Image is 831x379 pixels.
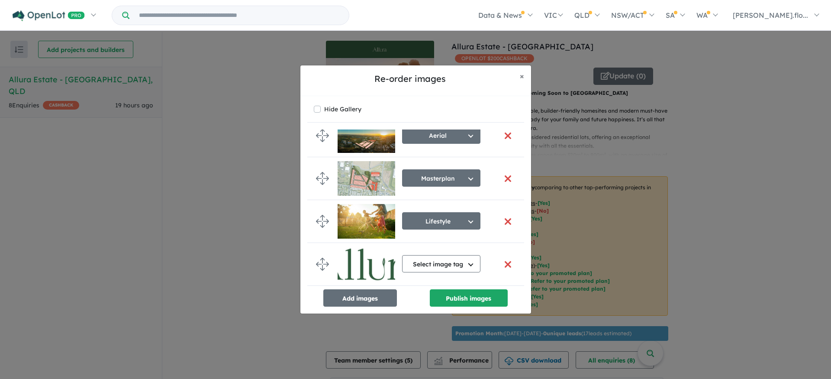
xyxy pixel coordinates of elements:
[520,71,524,81] span: ×
[733,11,808,19] span: [PERSON_NAME].flo...
[324,103,361,115] label: Hide Gallery
[402,255,480,272] button: Select image tag
[338,161,395,196] img: Allura%20Estate%20-%20Bundamba___1757893274.jpg
[402,212,480,230] button: Lifestyle
[316,129,329,142] img: drag.svg
[338,204,395,239] img: Allura%20Estate%20-%20Bundamba___1757893273_0.jpg
[338,247,395,282] img: Allura%20Estate%20-%20Bundamba___1757028307.jpg
[13,10,85,21] img: Openlot PRO Logo White
[316,258,329,271] img: drag.svg
[402,169,480,187] button: Masterplan
[338,118,395,153] img: Allura%20Estate%20-%20Bundamba___1757893246.jpg
[430,289,508,307] button: Publish images
[307,72,513,85] h5: Re-order images
[316,215,329,228] img: drag.svg
[402,126,480,144] button: Aerial
[316,172,329,185] img: drag.svg
[323,289,397,307] button: Add images
[131,6,347,25] input: Try estate name, suburb, builder or developer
